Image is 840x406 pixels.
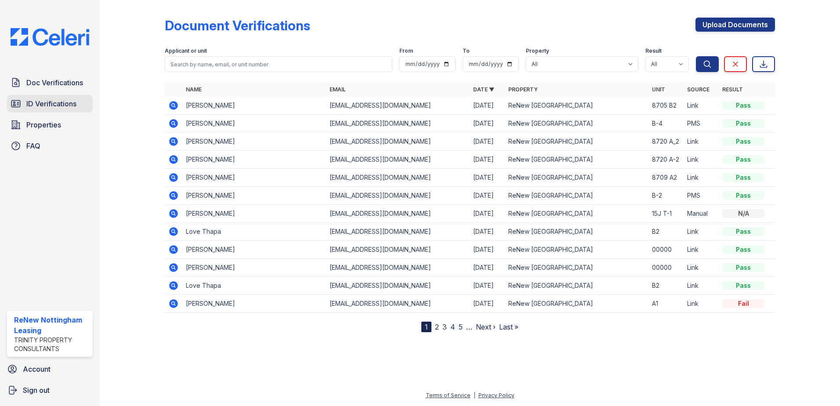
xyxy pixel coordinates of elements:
td: [DATE] [470,205,505,223]
a: Result [722,86,743,93]
div: Document Verifications [165,18,310,33]
a: Email [329,86,346,93]
td: Link [684,133,719,151]
a: Next › [476,323,496,331]
div: Fail [722,299,764,308]
td: ReNew [GEOGRAPHIC_DATA] [505,133,648,151]
span: Properties [26,120,61,130]
div: Pass [722,245,764,254]
td: [EMAIL_ADDRESS][DOMAIN_NAME] [326,187,470,205]
td: 00000 [648,259,684,277]
td: Link [684,277,719,295]
span: Account [23,364,51,374]
span: FAQ [26,141,40,151]
td: PMS [684,115,719,133]
td: [DATE] [470,295,505,313]
td: PMS [684,187,719,205]
td: [EMAIL_ADDRESS][DOMAIN_NAME] [326,223,470,241]
a: Unit [652,86,665,93]
a: Upload Documents [695,18,775,32]
a: 4 [450,323,455,331]
div: Pass [722,191,764,200]
td: Link [684,151,719,169]
span: Sign out [23,385,50,395]
td: [PERSON_NAME] [182,205,326,223]
td: [PERSON_NAME] [182,259,326,277]
td: 00000 [648,241,684,259]
div: 1 [421,322,431,332]
td: [PERSON_NAME] [182,97,326,115]
div: Pass [722,281,764,290]
a: 2 [435,323,439,331]
label: Applicant or unit [165,47,207,54]
td: B-4 [648,115,684,133]
td: [EMAIL_ADDRESS][DOMAIN_NAME] [326,277,470,295]
td: [DATE] [470,241,505,259]
td: Link [684,97,719,115]
a: 3 [442,323,447,331]
td: ReNew [GEOGRAPHIC_DATA] [505,169,648,187]
td: 8720 A_2 [648,133,684,151]
td: Link [684,259,719,277]
div: Pass [722,137,764,146]
td: Link [684,295,719,313]
td: Link [684,241,719,259]
div: N/A [722,209,764,218]
td: [DATE] [470,115,505,133]
td: [EMAIL_ADDRESS][DOMAIN_NAME] [326,151,470,169]
td: ReNew [GEOGRAPHIC_DATA] [505,241,648,259]
td: [PERSON_NAME] [182,133,326,151]
td: Love Thapa [182,277,326,295]
td: ReNew [GEOGRAPHIC_DATA] [505,259,648,277]
td: 15J T-1 [648,205,684,223]
div: Pass [722,119,764,128]
td: Link [684,223,719,241]
td: [DATE] [470,187,505,205]
td: 8705 B2 [648,97,684,115]
td: ReNew [GEOGRAPHIC_DATA] [505,223,648,241]
a: Terms of Service [426,392,471,399]
td: [DATE] [470,97,505,115]
label: From [399,47,413,54]
div: Pass [722,101,764,110]
a: Doc Verifications [7,74,93,91]
td: [PERSON_NAME] [182,151,326,169]
td: [DATE] [470,169,505,187]
div: ReNew Nottingham Leasing [14,315,89,336]
a: Sign out [4,381,96,399]
a: Privacy Policy [478,392,514,399]
td: B2 [648,223,684,241]
td: [PERSON_NAME] [182,295,326,313]
td: [PERSON_NAME] [182,169,326,187]
div: Pass [722,227,764,236]
input: Search by name, email, or unit number [165,56,392,72]
td: [PERSON_NAME] [182,187,326,205]
td: [EMAIL_ADDRESS][DOMAIN_NAME] [326,169,470,187]
td: [DATE] [470,223,505,241]
div: | [474,392,475,399]
td: A1 [648,295,684,313]
span: Doc Verifications [26,77,83,88]
td: [DATE] [470,277,505,295]
a: Last » [499,323,518,331]
a: FAQ [7,137,93,155]
td: ReNew [GEOGRAPHIC_DATA] [505,187,648,205]
td: [PERSON_NAME] [182,115,326,133]
a: 5 [459,323,463,331]
label: To [463,47,470,54]
div: Trinity Property Consultants [14,336,89,353]
a: Properties [7,116,93,134]
td: ReNew [GEOGRAPHIC_DATA] [505,151,648,169]
label: Property [526,47,549,54]
td: Manual [684,205,719,223]
td: [EMAIL_ADDRESS][DOMAIN_NAME] [326,295,470,313]
td: ReNew [GEOGRAPHIC_DATA] [505,97,648,115]
td: 8709 A2 [648,169,684,187]
td: Link [684,169,719,187]
td: ReNew [GEOGRAPHIC_DATA] [505,295,648,313]
td: ReNew [GEOGRAPHIC_DATA] [505,205,648,223]
a: Date ▼ [473,86,494,93]
td: [EMAIL_ADDRESS][DOMAIN_NAME] [326,259,470,277]
td: [EMAIL_ADDRESS][DOMAIN_NAME] [326,205,470,223]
